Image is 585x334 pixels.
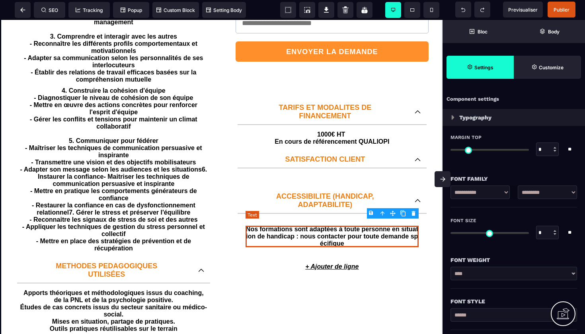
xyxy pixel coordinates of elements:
strong: Bloc [478,29,487,35]
p: + Ajouter de ligne [234,239,431,254]
div: Component settings [443,92,585,107]
span: Open Style Manager [514,56,581,79]
strong: Customize [539,64,564,70]
span: Font Size [450,217,476,224]
b: 4. Construire la cohésion d'équipe [62,67,166,74]
b: 7. Gérer le stress et préserver l'équilibre [69,189,190,196]
span: Open Layer Manager [514,20,585,43]
span: Open Blocks [443,20,514,43]
span: Publier [554,7,569,13]
span: SEO [41,7,58,13]
img: loading [451,115,454,120]
p: TARIFS ET MODALITES DE FINANCEMENT [244,84,407,100]
strong: Settings [474,64,493,70]
p: ACCESSIBILITE (HANDICAP, ADAPTABILITE) [244,172,407,189]
span: Popup [121,7,142,13]
button: ENVOYER LA DEMANDE [236,21,429,42]
div: Font Style [450,297,577,306]
span: Previsualiser [508,7,538,13]
span: Settings [447,56,514,79]
div: Font Family [450,174,577,184]
span: Tracking [76,7,103,13]
text: Apports théoriques et méthodologiques issus du coaching, de la PNL et de la psychologie positive.... [19,268,208,314]
p: METHODES PEDAGOGIQUES UTILISÉES [23,242,190,259]
span: Margin Top [450,134,482,141]
strong: Body [548,29,560,35]
span: View components [280,2,296,18]
text: - Diagnostiquer le niveau de cohésion de son équipe - Mettre en œuvre des actions concrètes pour ... [19,65,208,234]
span: Screenshot [299,2,315,18]
span: Setting Body [206,7,242,13]
span: Custom Block [156,7,195,13]
p: Typography [459,113,491,122]
b: 6. Instaurer la confiance [38,146,209,160]
span: Preview [503,2,543,18]
text: 1000€ HT En cours de référencement QUALIOPI [238,109,427,127]
p: SATISFACTION CLIENT [244,135,407,144]
div: Font Weight [450,255,577,265]
b: 3. Comprendre et interagir avec les autres [50,13,177,20]
b: 5. Communiquer pour fédérer [69,117,158,124]
p: Nos formations sont adaptées à toute personne en situation de handicap : nous contacter pour tout... [246,206,419,227]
